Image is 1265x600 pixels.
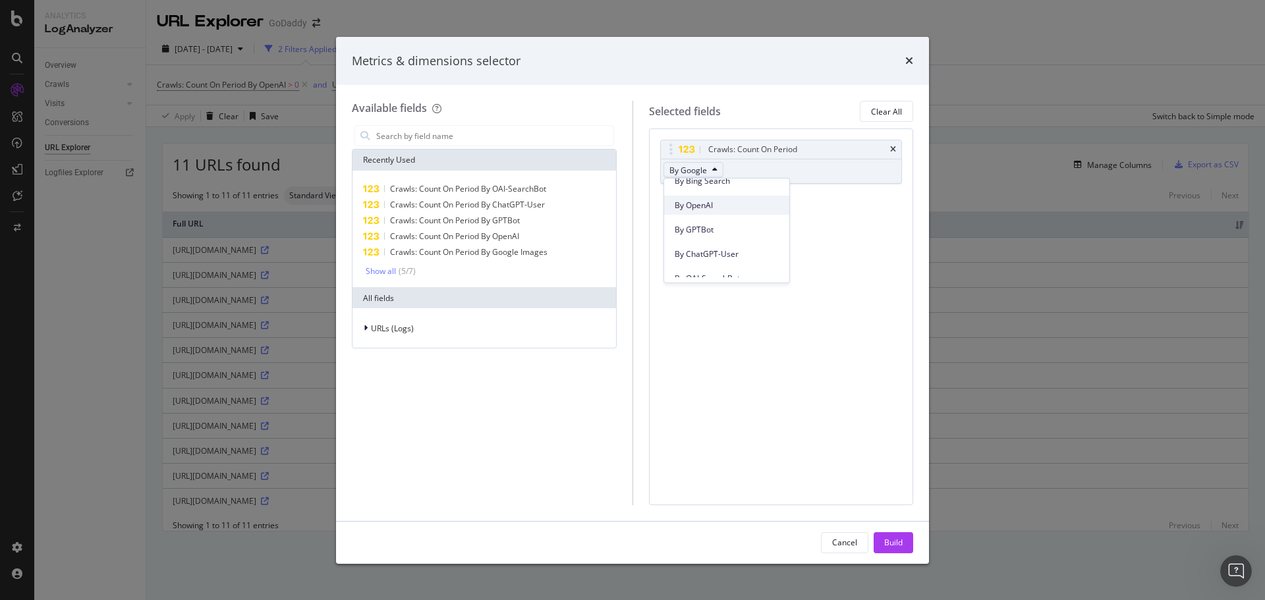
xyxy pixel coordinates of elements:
button: By Google [663,162,723,178]
div: Available fields [352,101,427,115]
span: Crawls: Count On Period By Google Images [390,246,548,258]
div: Metrics & dimensions selector [352,53,520,70]
div: modal [336,37,929,564]
span: Crawls: Count On Period By OAI-SearchBot [390,183,546,194]
input: Search by field name [375,126,613,146]
iframe: Intercom live chat [1220,555,1252,587]
div: All fields [352,287,616,308]
button: Cancel [821,532,868,553]
div: Cancel [832,537,857,548]
div: Crawls: Count On Period [708,143,797,156]
span: By GPTBot [675,224,779,236]
div: Crawls: Count On PeriodtimesBy Google [660,140,903,184]
div: ( 5 / 7 ) [396,265,416,277]
div: times [890,146,896,153]
div: Recently Used [352,150,616,171]
span: Crawls: Count On Period By ChatGPT-User [390,199,545,210]
span: URLs (Logs) [371,323,414,334]
span: Crawls: Count On Period By OpenAI [390,231,519,242]
span: By Bing Search [675,175,779,187]
button: Build [874,532,913,553]
span: By OAI-SearchBot [675,273,779,285]
span: By OpenAI [675,200,779,211]
span: By Google [669,165,707,176]
span: Crawls: Count On Period By GPTBot [390,215,520,226]
button: Clear All [860,101,913,122]
div: Clear All [871,106,902,117]
div: Build [884,537,903,548]
div: times [905,53,913,70]
div: Selected fields [649,104,721,119]
span: By ChatGPT-User [675,248,779,260]
div: Show all [366,267,396,276]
